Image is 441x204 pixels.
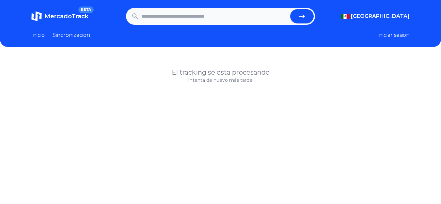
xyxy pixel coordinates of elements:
a: MercadoTrackBETA [31,11,88,22]
span: [GEOGRAPHIC_DATA] [351,12,410,20]
img: Mexico [340,14,350,19]
button: Iniciar sesion [377,31,410,39]
h1: El tracking se esta procesando [31,68,410,77]
button: [GEOGRAPHIC_DATA] [340,12,410,20]
span: MercadoTrack [44,13,88,20]
a: Sincronizacion [53,31,90,39]
p: Intenta de nuevo más tarde. [31,77,410,83]
span: BETA [78,7,94,13]
img: MercadoTrack [31,11,42,22]
a: Inicio [31,31,45,39]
